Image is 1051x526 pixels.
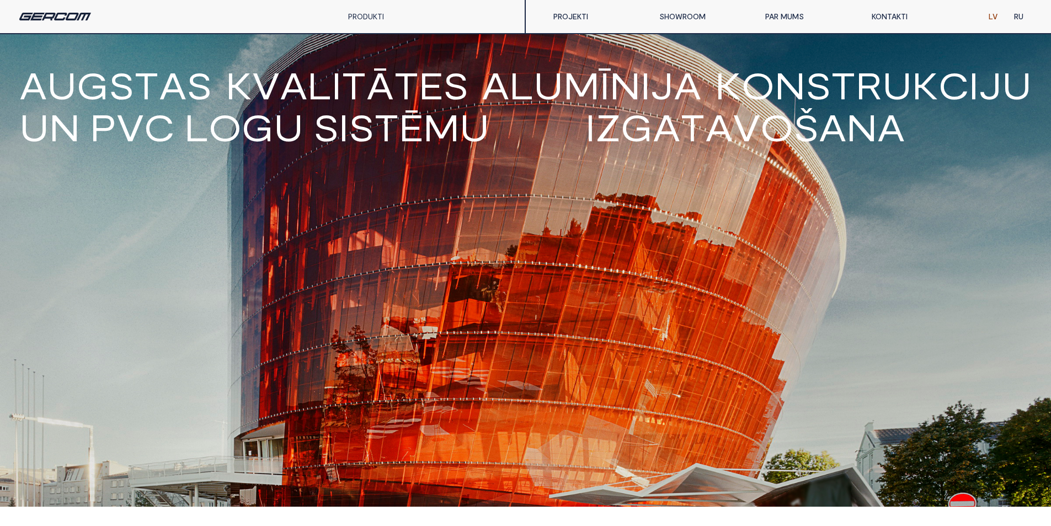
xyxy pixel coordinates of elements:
span: u [47,66,77,104]
span: a [280,66,307,104]
span: s [109,66,134,104]
span: i [332,66,342,104]
span: t [134,66,159,104]
span: o [209,108,242,146]
span: Z [595,108,621,146]
span: Š [793,108,819,146]
span: A [819,108,846,146]
span: a [674,66,701,104]
span: s [313,108,339,146]
span: s [443,66,468,104]
span: V [733,108,760,146]
span: i [339,108,349,146]
span: u [533,66,563,104]
span: t [374,108,399,146]
span: l [509,66,533,104]
span: l [307,66,332,104]
span: j [650,66,674,104]
span: k [912,66,938,104]
span: t [394,66,419,104]
span: A [877,108,905,146]
span: u [19,108,49,146]
span: V [116,108,144,146]
span: u [274,108,303,146]
a: KONTAKTI [863,6,969,28]
span: A [705,108,733,146]
span: r [856,66,882,104]
span: k [715,66,741,104]
span: V [499,108,528,146]
a: PRODUKTI [348,12,384,21]
a: PAR MUMS [757,6,863,28]
span: i [969,66,979,104]
span: n [610,66,641,104]
span: C [144,108,174,146]
span: s [186,66,212,104]
span: I [585,108,595,146]
span: n [775,66,805,104]
a: PROJEKTI [545,6,651,28]
span: u [1002,66,1032,104]
span: ī [600,66,610,104]
span: s [349,108,374,146]
span: m [563,66,600,104]
span: O [760,108,793,146]
span: n [49,108,80,146]
span: P [90,108,116,146]
span: t [831,66,856,104]
span: g [77,66,109,104]
span: e [419,66,443,104]
span: A [653,108,680,146]
span: v [252,66,280,104]
span: ā [366,66,394,104]
span: m [423,108,460,146]
span: k [226,66,252,104]
span: a [482,66,509,104]
span: G [621,108,653,146]
span: c [938,66,969,104]
span: u [460,108,489,146]
span: a [159,66,186,104]
a: SHOWROOM [651,6,757,28]
span: T [680,108,705,146]
span: A [19,66,47,104]
span: l [184,108,209,146]
span: u [882,66,912,104]
span: ē [399,108,423,146]
span: o [741,66,775,104]
span: V [528,108,557,146]
span: s [805,66,831,104]
span: N [846,108,877,146]
span: g [242,108,274,146]
span: V [557,108,585,146]
a: RU [1006,6,1032,28]
span: i [641,66,650,104]
span: j [979,66,1002,104]
a: LV [980,6,1006,28]
span: t [342,66,366,104]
